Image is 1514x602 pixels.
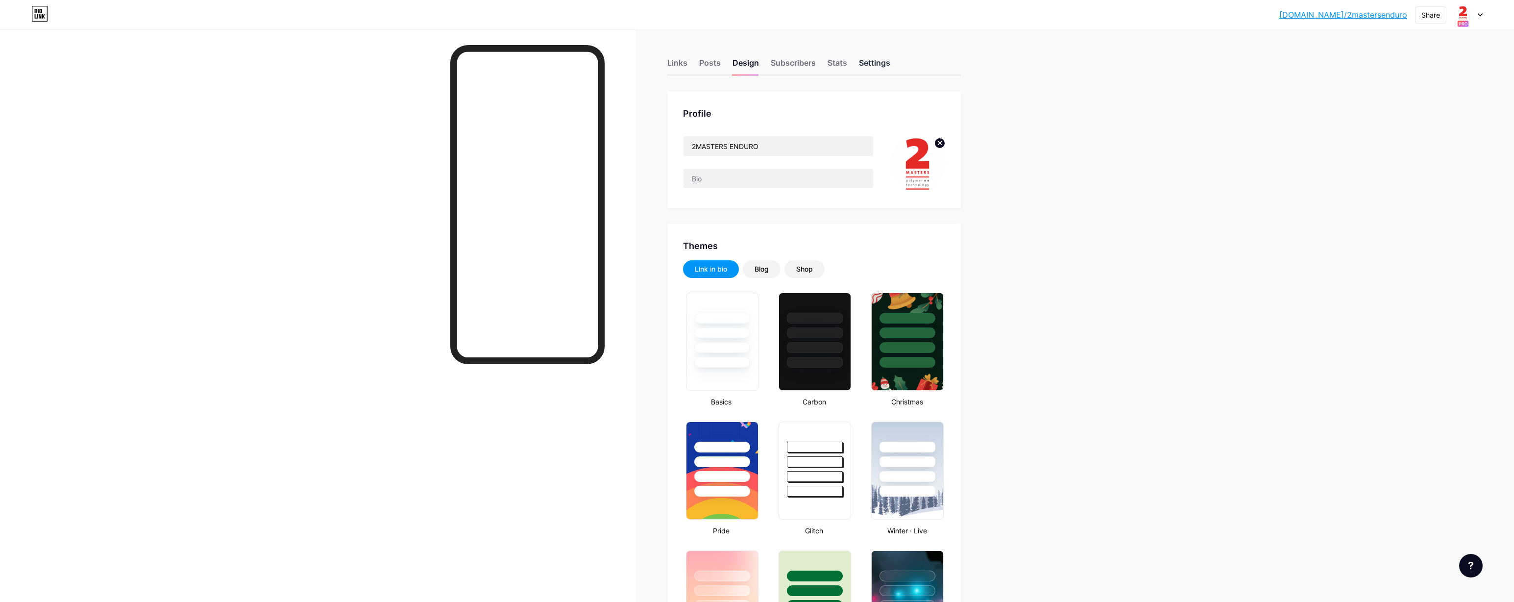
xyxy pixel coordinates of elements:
[1421,10,1440,20] div: Share
[868,397,945,407] div: Christmas
[684,169,873,188] input: Bio
[1454,5,1472,24] img: infotieh
[695,264,727,274] div: Link in bio
[683,526,760,536] div: Pride
[683,239,946,252] div: Themes
[889,136,946,192] img: infotieh
[776,526,853,536] div: Glitch
[683,397,760,407] div: Basics
[684,136,873,156] input: Name
[868,526,945,536] div: Winter · Live
[667,57,687,75] div: Links
[683,107,946,120] div: Profile
[699,57,721,75] div: Posts
[859,57,890,75] div: Settings
[1279,9,1407,21] a: [DOMAIN_NAME]/2mastersenduro
[771,57,816,75] div: Subscribers
[796,264,813,274] div: Shop
[755,264,769,274] div: Blog
[733,57,759,75] div: Design
[828,57,847,75] div: Stats
[776,397,853,407] div: Carbon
